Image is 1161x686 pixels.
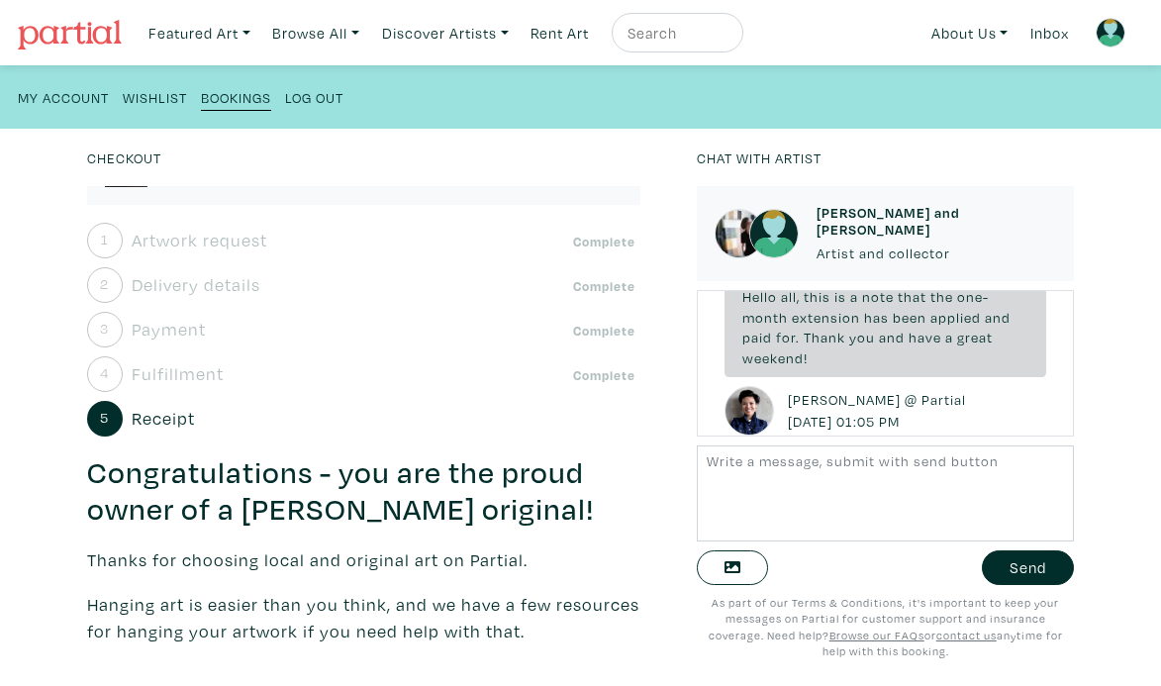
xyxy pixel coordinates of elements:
[909,328,941,346] span: have
[522,13,598,53] a: Rent Art
[123,88,187,107] small: Wishlist
[804,328,845,346] span: Thank
[725,386,774,436] img: adminavatar.png
[18,88,109,107] small: My Account
[715,209,764,258] img: phpThumb.php
[709,595,1063,659] small: As part of our Terms & Conditions, it's important to keep your messages on Partial for customer s...
[285,88,343,107] small: Log Out
[849,328,875,346] span: you
[100,322,109,336] small: 3
[263,13,368,53] a: Browse All
[957,328,993,346] span: great
[742,287,777,306] span: Hello
[567,321,640,341] span: Complete
[850,287,858,306] span: a
[817,243,1056,264] p: Artist and collector
[132,405,195,432] span: Receipt
[18,83,109,110] a: My Account
[930,287,953,306] span: the
[817,204,1056,239] h6: [PERSON_NAME] and [PERSON_NAME]
[742,287,989,327] span: one-month
[742,348,808,367] span: weekend!
[742,328,772,346] span: paid
[864,308,889,327] span: has
[985,308,1011,327] span: and
[749,209,799,258] img: avatar.png
[100,277,109,291] small: 2
[945,328,953,346] span: a
[936,628,997,642] a: contact us
[87,454,641,530] h3: Congratulations - you are the proud owner of a [PERSON_NAME] original!
[626,21,725,46] input: Search
[87,591,641,644] p: Hanging art is easier than you think, and we have a few resources for hanging your artwork if you...
[132,271,260,298] span: Delivery details
[87,148,161,167] small: Checkout
[1021,13,1078,53] a: Inbox
[982,550,1074,585] button: Send
[829,628,924,642] a: Browse our FAQs
[862,287,894,306] span: note
[201,83,271,111] a: Bookings
[100,411,109,425] small: 5
[567,232,640,251] span: Complete
[893,308,926,327] span: been
[87,546,641,573] p: Thanks for choosing local and original art on Partial.
[776,328,800,346] span: for.
[123,83,187,110] a: Wishlist
[879,328,905,346] span: and
[132,360,224,387] span: Fulfillment
[930,308,981,327] span: applied
[132,227,267,253] span: Artwork request
[373,13,518,53] a: Discover Artists
[898,287,926,306] span: that
[201,88,271,107] small: Bookings
[101,233,109,246] small: 1
[792,308,860,327] span: extension
[781,287,800,306] span: all,
[285,83,343,110] a: Log Out
[922,13,1017,53] a: About Us
[140,13,259,53] a: Featured Art
[567,276,640,296] span: Complete
[804,287,830,306] span: this
[1096,18,1125,48] img: avatar.png
[834,287,846,306] span: is
[783,389,966,432] small: [PERSON_NAME] @ Partial [DATE] 01:05 PM
[567,365,640,385] span: Complete
[697,148,822,167] small: Chat with artist
[132,316,206,343] span: Payment
[100,366,109,380] small: 4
